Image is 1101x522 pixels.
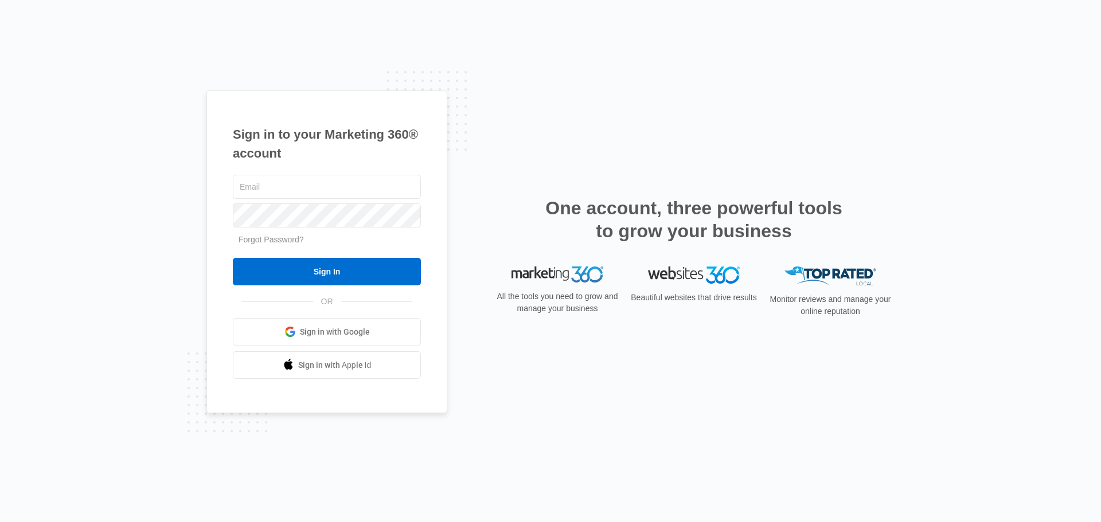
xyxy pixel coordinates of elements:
[233,351,421,379] a: Sign in with Apple Id
[233,175,421,199] input: Email
[233,258,421,285] input: Sign In
[493,291,622,315] p: All the tools you need to grow and manage your business
[542,197,846,242] h2: One account, three powerful tools to grow your business
[233,318,421,346] a: Sign in with Google
[766,293,895,317] p: Monitor reviews and manage your online reputation
[630,292,758,304] p: Beautiful websites that drive results
[512,266,603,282] img: Marketing 360
[239,235,304,244] a: Forgot Password?
[298,359,372,371] span: Sign in with Apple Id
[313,296,341,308] span: OR
[300,326,370,338] span: Sign in with Google
[233,125,421,163] h1: Sign in to your Marketing 360® account
[784,266,876,285] img: Top Rated Local
[648,266,740,283] img: Websites 360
